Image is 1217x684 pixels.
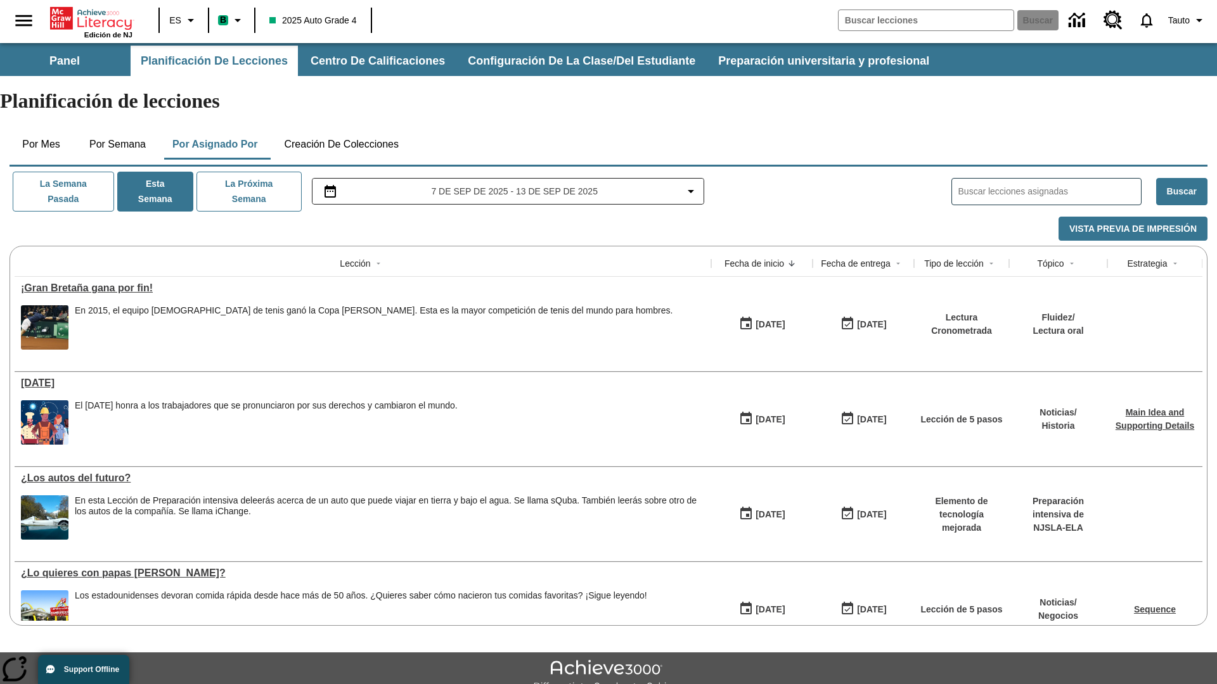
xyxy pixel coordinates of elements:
button: Sort [784,256,799,271]
button: Buscar [1156,178,1207,205]
span: 7 de sep de 2025 - 13 de sep de 2025 [431,185,598,198]
button: Sort [984,256,999,271]
a: ¡Gran Bretaña gana por fin!, Lecciones [21,282,705,294]
button: Configuración de la clase/del estudiante [458,46,705,76]
p: Lección de 5 pasos [920,413,1002,426]
p: Historia [1040,419,1076,433]
div: En 2015, el equipo [DEMOGRAPHIC_DATA] de tenis ganó la Copa [PERSON_NAME]. Esta es la mayor compe... [75,305,673,316]
div: ¿Los autos del futuro? [21,472,705,484]
button: 09/07/25: Último día en que podrá accederse la lección [836,312,891,336]
img: una pancarta con fondo azul muestra la ilustración de una fila de diferentes hombres y mujeres co... [21,400,68,445]
button: Sort [1168,256,1183,271]
p: Lectura Cronometrada [920,311,1003,338]
button: Preparación universitaria y profesional [708,46,939,76]
div: Día del Trabajo [21,377,705,389]
span: ES [169,14,181,27]
p: Noticias / [1038,596,1078,609]
button: Seleccione el intervalo de fechas opción del menú [318,184,699,199]
button: Por asignado por [162,129,268,160]
div: [DATE] [857,317,886,332]
div: Estrategia [1127,257,1167,270]
p: Preparación intensiva de NJSLA-ELA [1015,495,1101,535]
a: Notificaciones [1130,4,1163,37]
div: [DATE] [756,507,785,522]
button: Planificación de lecciones [131,46,298,76]
button: Boost El color de la clase es verde menta. Cambiar el color de la clase. [213,9,250,32]
button: 07/14/25: Primer día en que estuvo disponible la lección [735,597,789,621]
button: 07/23/25: Primer día en que estuvo disponible la lección [735,502,789,526]
div: [DATE] [756,412,785,427]
div: Tipo de lección [924,257,984,270]
button: 09/01/25: Primer día en que estuvo disponible la lección [735,407,789,431]
span: Edición de NJ [84,31,132,39]
button: Sort [1064,256,1079,271]
button: Por mes [10,129,73,160]
img: Tenista británico Andy Murray extendiendo todo su cuerpo para alcanzar una pelota durante un part... [21,305,68,350]
div: Los estadounidenses devoran comida rápida desde hace más de 50 años. ¿Quieres saber cómo nacieron... [75,590,647,635]
div: ¡Gran Bretaña gana por fin! [21,282,705,294]
a: Portada [50,6,132,31]
div: Fecha de inicio [724,257,784,270]
span: 2025 Auto Grade 4 [269,14,357,27]
button: Vista previa de impresión [1059,217,1207,241]
a: Centro de recursos, Se abrirá en una pestaña nueva. [1096,3,1130,37]
button: Abrir el menú lateral [5,2,42,39]
button: La semana pasada [13,172,114,212]
button: Sort [371,256,386,271]
div: Fecha de entrega [821,257,891,270]
span: Tauto [1168,14,1190,27]
div: [DATE] [857,602,886,617]
div: [DATE] [756,317,785,332]
button: Lenguaje: ES, Selecciona un idioma [164,9,204,32]
button: Creación de colecciones [274,129,409,160]
button: Esta semana [117,172,193,212]
button: Centro de calificaciones [300,46,455,76]
div: Portada [50,4,132,39]
button: Support Offline [38,655,129,684]
div: En esta Lección de Preparación intensiva de leerás acerca de un auto que puede viajar en tierra y... [75,495,705,540]
div: [DATE] [857,412,886,427]
span: B [220,12,226,28]
input: Buscar campo [839,10,1014,30]
button: 07/20/26: Último día en que podrá accederse la lección [836,597,891,621]
div: [DATE] [756,602,785,617]
p: Lectura oral [1033,324,1083,338]
testabrev: leerás acerca de un auto que puede viajar en tierra y bajo el agua. Se llama sQuba. También leerá... [75,495,697,516]
p: Noticias / [1040,406,1076,419]
button: 06/30/26: Último día en que podrá accederse la lección [836,502,891,526]
button: 09/07/25: Último día en que podrá accederse la lección [836,407,891,431]
a: ¿Los autos del futuro? , Lecciones [21,472,705,484]
div: En 2015, el equipo británico de tenis ganó la Copa Davis. Esta es la mayor competición de tenis d... [75,305,673,350]
div: Lección [340,257,370,270]
button: Por semana [79,129,156,160]
a: Día del Trabajo, Lecciones [21,377,705,389]
button: Perfil/Configuración [1163,9,1212,32]
div: Los estadounidenses devoran comida rápida desde hace más de 50 años. ¿Quieres saber cómo nacieron... [75,590,647,601]
div: [DATE] [857,507,886,522]
p: Fluidez / [1033,311,1083,324]
span: Support Offline [64,665,119,674]
button: Panel [1,46,128,76]
a: Sequence [1134,604,1176,614]
a: Centro de información [1061,3,1096,38]
div: El Día del Trabajo honra a los trabajadores que se pronunciaron por sus derechos y cambiaron el m... [75,400,458,445]
button: La próxima semana [196,172,302,212]
div: El [DATE] honra a los trabajadores que se pronunciaron por sus derechos y cambiaron el mundo. [75,400,458,411]
svg: Collapse Date Range Filter [683,184,699,199]
p: Lección de 5 pasos [920,603,1002,616]
div: ¿Lo quieres con papas fritas? [21,567,705,579]
a: Main Idea and Supporting Details [1116,407,1194,431]
button: Sort [891,256,906,271]
button: 09/01/25: Primer día en que estuvo disponible la lección [735,312,789,336]
img: Uno de los primeros locales de McDonald's, con el icónico letrero rojo y los arcos amarillos. [21,590,68,635]
input: Buscar lecciones asignadas [958,182,1141,201]
div: Tópico [1037,257,1064,270]
p: Elemento de tecnología mejorada [920,495,1003,535]
img: Un automóvil de alta tecnología flotando en el agua. [21,495,68,540]
div: En esta Lección de Preparación intensiva de [75,495,705,517]
a: ¿Lo quieres con papas fritas?, Lecciones [21,567,705,579]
